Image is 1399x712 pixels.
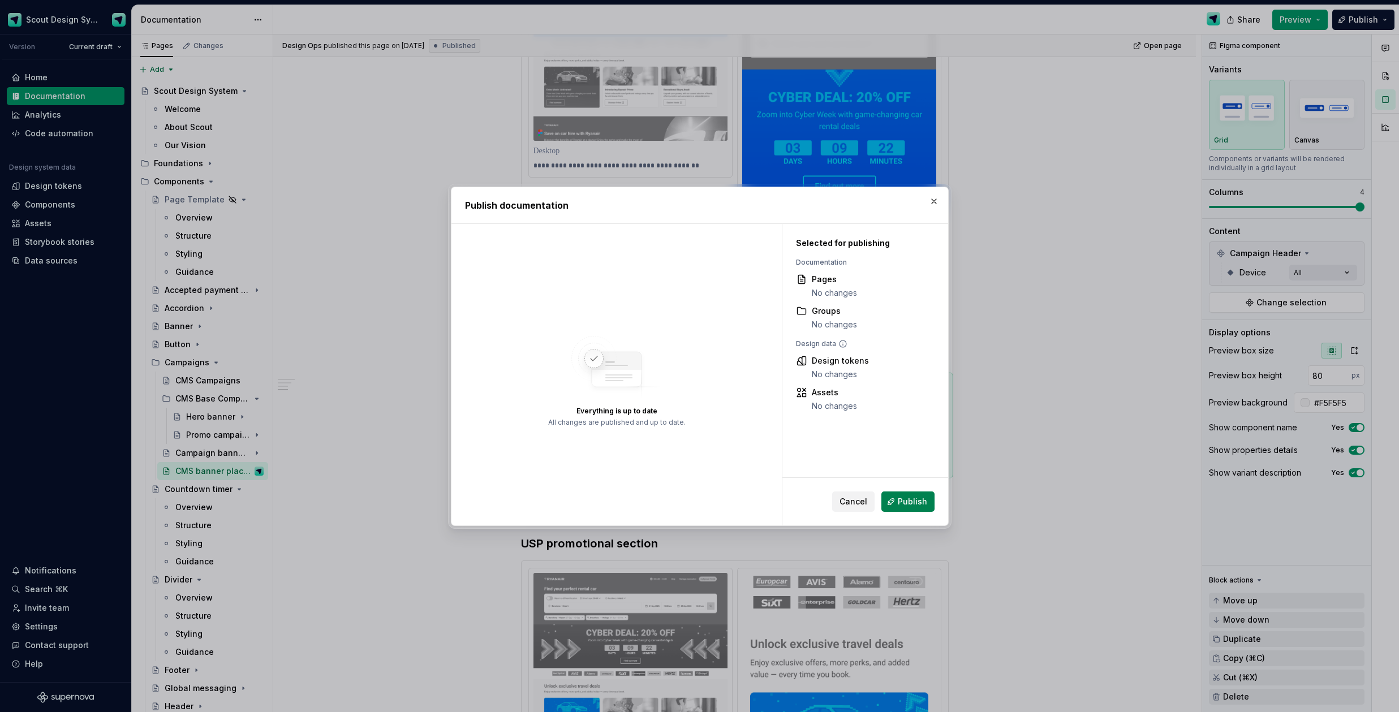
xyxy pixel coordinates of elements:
button: Publish [881,491,935,512]
h2: Publish documentation [465,199,935,212]
div: Everything is up to date [576,406,657,415]
div: No changes [812,400,857,412]
div: No changes [812,369,869,380]
div: Design data [796,339,929,348]
span: Publish [898,496,927,507]
span: Cancel [840,496,867,507]
div: No changes [812,287,857,299]
button: Cancel [832,491,875,512]
div: Groups [812,305,857,317]
div: Documentation [796,258,929,267]
div: Design tokens [812,355,869,366]
div: Pages [812,274,857,285]
div: Selected for publishing [796,238,929,249]
div: No changes [812,319,857,330]
div: Assets [812,387,857,398]
div: All changes are published and up to date. [548,417,685,426]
